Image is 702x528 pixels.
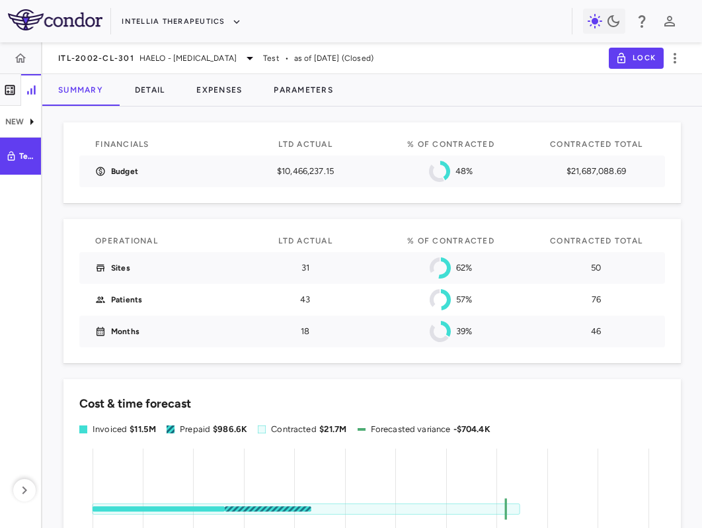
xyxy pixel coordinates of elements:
h6: Cost & time forecast [79,395,191,413]
span: as of [DATE] (Closed) [294,52,373,64]
div: Invoiced [93,423,156,435]
span: ITL-2002-CL-301 [58,53,134,64]
p: 18 [241,326,370,337]
p: 62% [456,262,472,274]
span: $986.6K [213,424,247,434]
span: $11.5M [130,424,156,434]
button: Parameters [258,74,349,106]
span: Contracted Total [550,236,643,245]
span: -$704.4K [453,424,490,434]
span: Contracted Total [550,140,643,149]
p: $10,466,237.15 [241,165,370,177]
span: % of Contracted [407,140,494,149]
p: Budget [111,165,138,177]
button: Lock [609,48,664,69]
p: 76 [531,294,661,306]
span: Financials [95,140,149,149]
button: Summary [42,74,119,106]
span: $21.7M [319,424,347,434]
p: NEW [5,116,24,128]
p: Patients [111,294,142,306]
div: Contracted [271,423,346,435]
p: 39% [456,326,472,337]
span: % of Contracted [407,236,494,245]
button: Detail [119,74,181,106]
p: $21,687,088.69 [531,165,661,177]
p: Months [111,326,139,337]
div: Prepaid [180,423,247,435]
span: HAELO - [MEDICAL_DATA] [139,52,237,64]
p: 57% [456,294,472,306]
p: 31 [241,262,370,274]
span: LTD Actual [278,236,332,245]
p: 46 [531,326,661,337]
span: Operational [95,236,158,245]
p: 48% [455,165,473,177]
div: Forecasted variance [371,423,490,435]
button: Expenses [180,74,258,106]
p: Sites [111,262,130,274]
span: LTD actual [278,140,332,149]
img: logo-full-SnFGN8VE.png [8,9,102,30]
span: • [285,52,289,64]
p: 43 [241,294,370,306]
span: Test [263,52,280,64]
button: Intellia Therapeutics [122,11,241,32]
p: 50 [531,262,661,274]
